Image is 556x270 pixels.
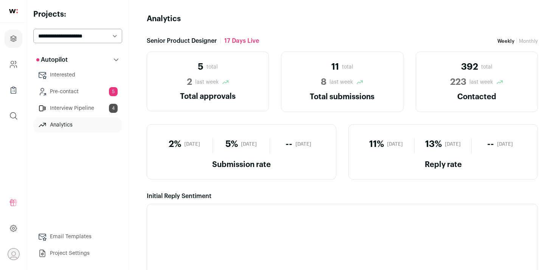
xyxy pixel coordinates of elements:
span: 13% [425,138,442,150]
span: total [207,63,218,71]
span: | [516,38,517,44]
a: Analytics [33,117,122,133]
h1: Analytics [147,14,181,24]
img: wellfound-shorthand-0d5821cbd27db2630d0214b213865d53afaa358527fdda9d0ea32b1df1b89c2c.svg [9,9,18,13]
span: 5 [109,87,118,96]
span: 8 [321,76,326,88]
a: Interview Pipeline4 [33,101,122,116]
h2: Total submissions [290,91,394,103]
span: 223 [450,76,466,88]
a: Interested [33,67,122,83]
span: Weekly [497,39,514,44]
span: [DATE] [387,141,403,147]
span: total [342,63,353,71]
a: Pre-contact5 [33,84,122,99]
p: Autopilot [36,55,68,64]
a: Company Lists [5,81,22,99]
button: Open dropdown [8,248,20,260]
span: 2 [187,76,192,88]
div: Initial Reply Sentiment [147,192,538,201]
span: Senior Product Designer [147,36,217,45]
span: 392 [461,61,478,73]
span: 17 days Live [224,36,259,45]
span: [DATE] [445,141,461,147]
h2: Reply rate [358,159,528,170]
span: 5 [198,61,203,73]
span: [DATE] [295,141,311,147]
span: last week [195,78,219,86]
span: 11 [331,61,339,73]
button: Autopilot [33,52,122,67]
span: 11% [369,138,384,150]
h2: Total approvals [156,91,259,102]
span: [DATE] [184,141,200,147]
a: Email Templates [33,229,122,244]
span: 4 [109,104,118,113]
h2: Contacted [425,91,528,103]
h2: Submission rate [156,159,327,170]
h2: Projects: [33,9,122,20]
a: Company and ATS Settings [5,55,22,73]
a: Projects [5,30,22,48]
span: -- [487,138,494,150]
span: last week [329,78,353,86]
span: [DATE] [241,141,257,147]
a: Project Settings [33,246,122,261]
span: -- [286,138,292,150]
span: 2% [169,138,181,150]
a: Monthly [519,39,538,44]
span: last week [469,78,493,86]
span: 5% [225,138,238,150]
span: total [481,63,492,71]
span: [DATE] [497,141,513,147]
span: | [220,36,221,45]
